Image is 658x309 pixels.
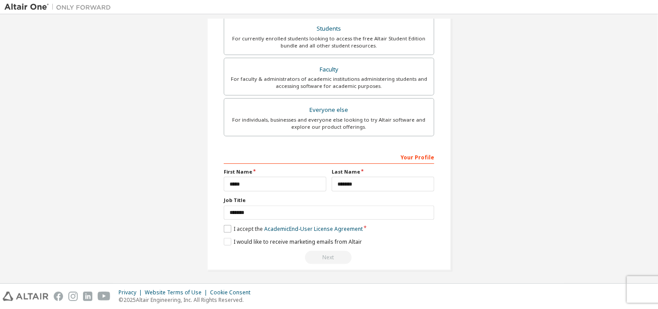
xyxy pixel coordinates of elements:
[230,35,428,49] div: For currently enrolled students looking to access the free Altair Student Edition bundle and all ...
[230,23,428,35] div: Students
[54,292,63,301] img: facebook.svg
[224,197,434,204] label: Job Title
[264,225,363,233] a: Academic End-User License Agreement
[68,292,78,301] img: instagram.svg
[224,150,434,164] div: Your Profile
[145,289,210,296] div: Website Terms of Use
[230,63,428,76] div: Faculty
[119,289,145,296] div: Privacy
[230,116,428,131] div: For individuals, businesses and everyone else looking to try Altair software and explore our prod...
[119,296,256,304] p: © 2025 Altair Engineering, Inc. All Rights Reserved.
[224,238,362,246] label: I would like to receive marketing emails from Altair
[210,289,256,296] div: Cookie Consent
[230,104,428,116] div: Everyone else
[3,292,48,301] img: altair_logo.svg
[98,292,111,301] img: youtube.svg
[224,225,363,233] label: I accept the
[224,168,326,175] label: First Name
[224,251,434,264] div: Read and acccept EULA to continue
[83,292,92,301] img: linkedin.svg
[332,168,434,175] label: Last Name
[230,75,428,90] div: For faculty & administrators of academic institutions administering students and accessing softwa...
[4,3,115,12] img: Altair One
